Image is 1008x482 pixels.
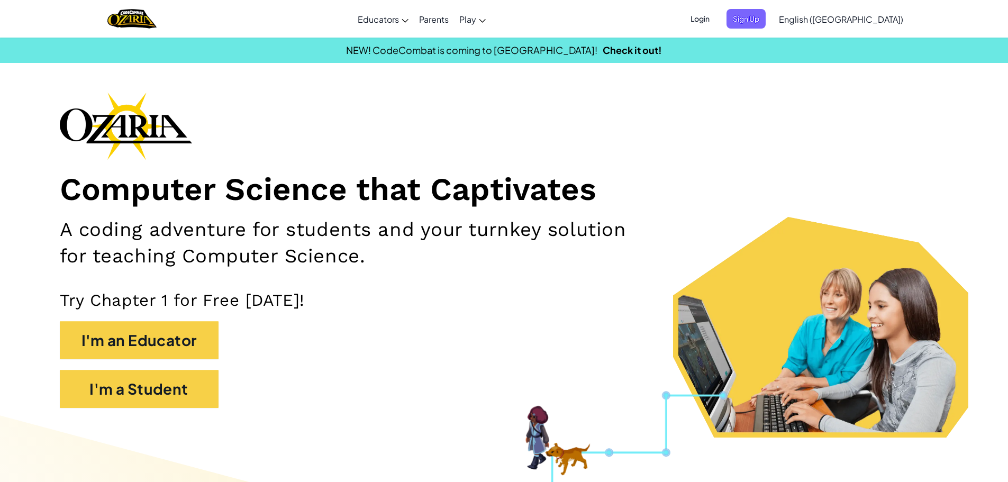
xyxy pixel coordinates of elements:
[454,5,491,33] a: Play
[414,5,454,33] a: Parents
[60,290,949,311] p: Try Chapter 1 for Free [DATE]!
[779,14,903,25] span: English ([GEOGRAPHIC_DATA])
[60,370,219,408] button: I'm a Student
[774,5,909,33] a: English ([GEOGRAPHIC_DATA])
[352,5,414,33] a: Educators
[60,170,949,209] h1: Computer Science that Captivates
[459,14,476,25] span: Play
[603,44,662,56] a: Check it out!
[684,9,716,29] button: Login
[60,216,656,269] h2: A coding adventure for students and your turnkey solution for teaching Computer Science.
[358,14,399,25] span: Educators
[60,92,192,160] img: Ozaria branding logo
[107,8,157,30] a: Ozaria by CodeCombat logo
[107,8,157,30] img: Home
[60,321,219,359] button: I'm an Educator
[727,9,766,29] button: Sign Up
[346,44,597,56] span: NEW! CodeCombat is coming to [GEOGRAPHIC_DATA]!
